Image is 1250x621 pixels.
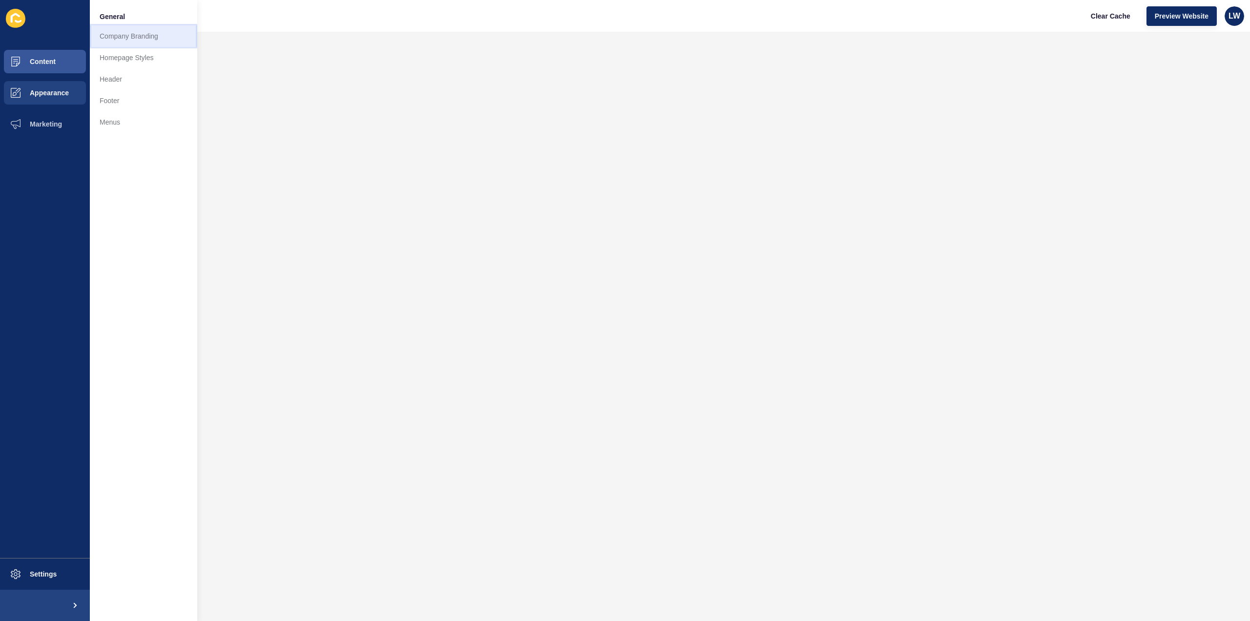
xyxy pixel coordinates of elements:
a: Homepage Styles [90,47,197,68]
span: Clear Cache [1091,11,1130,21]
span: General [100,12,125,21]
span: Preview Website [1155,11,1208,21]
a: Menus [90,111,197,133]
a: Header [90,68,197,90]
a: Footer [90,90,197,111]
button: Clear Cache [1083,6,1139,26]
span: LW [1229,11,1240,21]
a: Company Branding [90,25,197,47]
button: Preview Website [1146,6,1217,26]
